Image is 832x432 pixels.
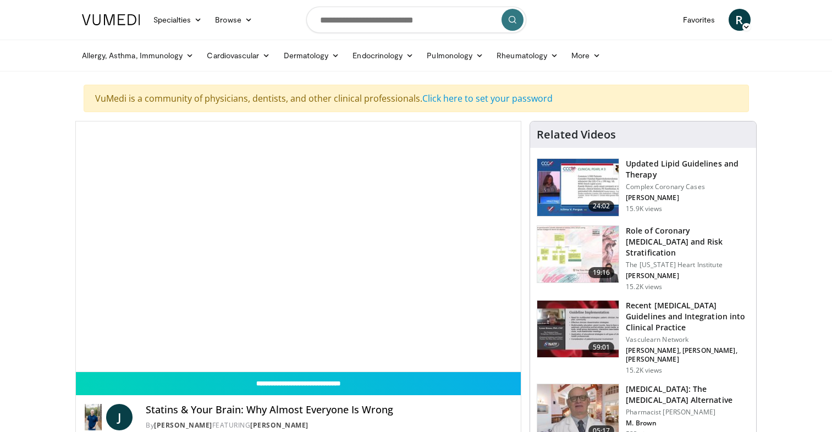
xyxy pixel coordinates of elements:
[626,204,662,213] p: 15.9K views
[626,384,750,406] h3: [MEDICAL_DATA]: The [MEDICAL_DATA] Alternative
[147,9,209,31] a: Specialties
[75,45,201,67] a: Allergy, Asthma, Immunology
[626,419,750,428] p: M. Brown
[588,267,615,278] span: 19:16
[490,45,565,67] a: Rheumatology
[537,226,619,283] img: 1efa8c99-7b8a-4ab5-a569-1c219ae7bd2c.150x105_q85_crop-smart_upscale.jpg
[626,272,750,280] p: [PERSON_NAME]
[626,335,750,344] p: Vasculearn Network
[154,420,212,430] a: [PERSON_NAME]
[588,342,615,353] span: 59:01
[82,14,140,25] img: VuMedi Logo
[626,158,750,180] h3: Updated Lipid Guidelines and Therapy
[565,45,607,67] a: More
[306,7,526,33] input: Search topics, interventions
[537,128,616,141] h4: Related Videos
[626,283,662,291] p: 15.2K views
[626,408,750,417] p: Pharmacist [PERSON_NAME]
[537,159,619,216] img: 77f671eb-9394-4acc-bc78-a9f077f94e00.150x105_q85_crop-smart_upscale.jpg
[626,300,750,333] h3: Recent [MEDICAL_DATA] Guidelines and Integration into Clinical Practice
[588,201,615,212] span: 24:02
[626,182,750,191] p: Complex Coronary Cases
[676,9,722,31] a: Favorites
[146,404,512,416] h4: Statins & Your Brain: Why Almost Everyone Is Wrong
[277,45,346,67] a: Dermatology
[626,346,750,364] p: [PERSON_NAME], [PERSON_NAME], [PERSON_NAME]
[626,261,750,269] p: The [US_STATE] Heart Institute
[626,366,662,375] p: 15.2K views
[422,92,553,104] a: Click here to set your password
[208,9,259,31] a: Browse
[85,404,102,430] img: Dr. Jordan Rennicke
[537,301,619,358] img: 87825f19-cf4c-4b91-bba1-ce218758c6bb.150x105_q85_crop-smart_upscale.jpg
[537,300,750,375] a: 59:01 Recent [MEDICAL_DATA] Guidelines and Integration into Clinical Practice Vasculearn Network ...
[626,225,750,258] h3: Role of Coronary [MEDICAL_DATA] and Risk Stratification
[537,158,750,217] a: 24:02 Updated Lipid Guidelines and Therapy Complex Coronary Cases [PERSON_NAME] 15.9K views
[106,404,133,430] a: J
[626,193,750,202] p: [PERSON_NAME]
[146,420,512,430] div: By FEATURING
[420,45,490,67] a: Pulmonology
[537,225,750,291] a: 19:16 Role of Coronary [MEDICAL_DATA] and Risk Stratification The [US_STATE] Heart Institute [PER...
[729,9,751,31] a: R
[200,45,277,67] a: Cardiovascular
[76,121,521,372] video-js: Video Player
[84,85,749,112] div: VuMedi is a community of physicians, dentists, and other clinical professionals.
[250,420,308,430] a: [PERSON_NAME]
[346,45,420,67] a: Endocrinology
